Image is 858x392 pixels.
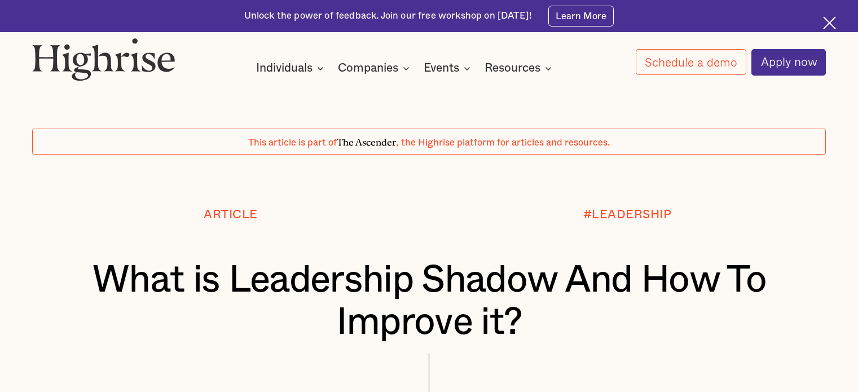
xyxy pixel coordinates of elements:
[337,135,396,146] span: The Ascender
[204,208,258,222] div: Article
[65,259,793,343] h1: What is Leadership Shadow And How To Improve it?
[248,138,337,147] span: This article is part of
[485,61,555,75] div: Resources
[32,38,175,81] img: Highrise logo
[338,61,398,75] div: Companies
[751,49,826,76] a: Apply now
[424,61,459,75] div: Events
[256,61,327,75] div: Individuals
[338,61,413,75] div: Companies
[424,61,474,75] div: Events
[548,6,614,26] a: Learn More
[396,138,610,147] span: , the Highrise platform for articles and resources.
[256,61,313,75] div: Individuals
[485,61,540,75] div: Resources
[823,16,836,29] img: Cross icon
[636,49,746,75] a: Schedule a demo
[583,208,672,222] div: #LEADERSHIP
[244,10,532,23] div: Unlock the power of feedback. Join our free workshop on [DATE]!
